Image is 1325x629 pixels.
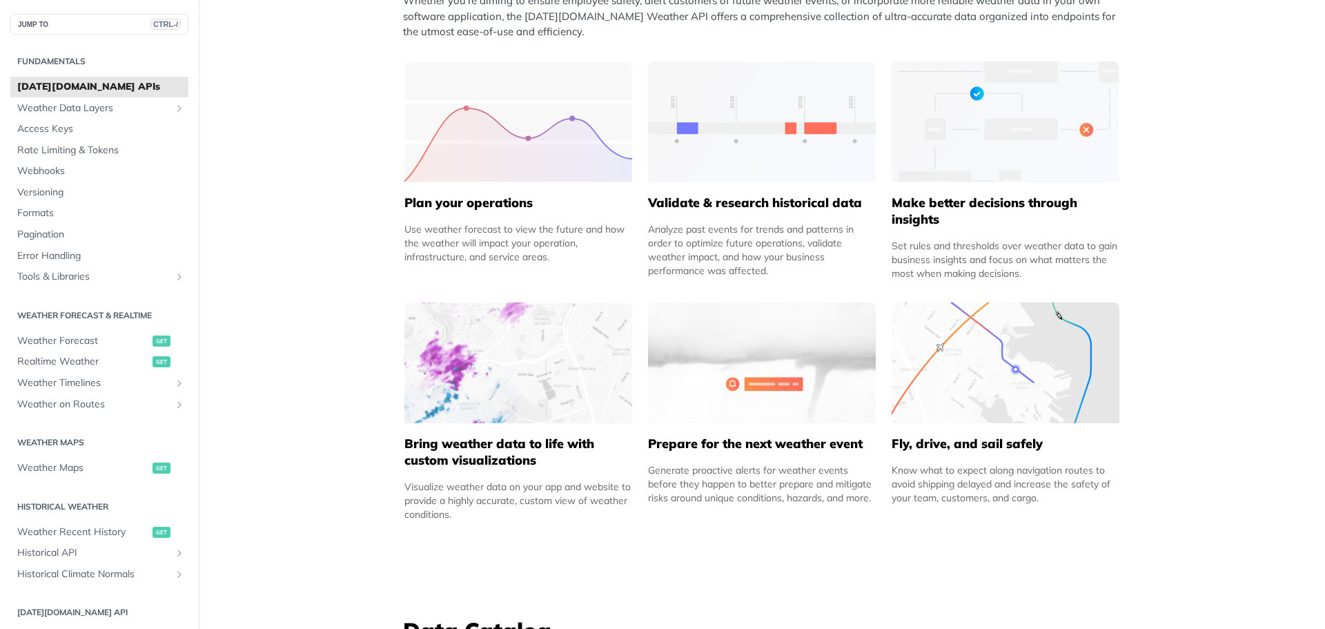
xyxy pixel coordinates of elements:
[10,246,188,267] a: Error Handling
[174,399,185,410] button: Show subpages for Weather on Routes
[10,55,188,68] h2: Fundamentals
[17,546,170,560] span: Historical API
[174,103,185,114] button: Show subpages for Weather Data Layers
[10,161,188,182] a: Webhooks
[10,267,188,287] a: Tools & LibrariesShow subpages for Tools & Libraries
[17,249,185,263] span: Error Handling
[10,14,188,35] button: JUMP TOCTRL-/
[648,463,876,505] div: Generate proactive alerts for weather events before they happen to better prepare and mitigate ri...
[17,228,185,242] span: Pagination
[10,351,188,372] a: Realtime Weatherget
[10,119,188,139] a: Access Keys
[10,182,188,203] a: Versioning
[10,436,188,449] h2: Weather Maps
[150,19,181,30] span: CTRL-/
[153,336,170,347] span: get
[648,222,876,278] div: Analyze past events for trends and patterns in order to optimize future operations, validate weat...
[174,548,185,559] button: Show subpages for Historical API
[17,122,185,136] span: Access Keys
[17,144,185,157] span: Rate Limiting & Tokens
[404,61,632,182] img: 39565e8-group-4962x.svg
[404,222,632,264] div: Use weather forecast to view the future and how the weather will impact your operation, infrastru...
[892,463,1119,505] div: Know what to expect along navigation routes to avoid shipping delayed and increase the safety of ...
[10,224,188,245] a: Pagination
[10,203,188,224] a: Formats
[404,436,632,469] h5: Bring weather data to life with custom visualizations
[10,543,188,563] a: Historical APIShow subpages for Historical API
[17,80,185,94] span: [DATE][DOMAIN_NAME] APIs
[17,525,149,539] span: Weather Recent History
[892,61,1119,182] img: a22d113-group-496-32x.svg
[648,61,876,182] img: 13d7ca0-group-496-2.svg
[10,309,188,322] h2: Weather Forecast & realtime
[10,98,188,119] a: Weather Data LayersShow subpages for Weather Data Layers
[17,398,170,412] span: Weather on Routes
[174,378,185,389] button: Show subpages for Weather Timelines
[892,239,1119,280] div: Set rules and thresholds over weather data to gain business insights and focus on what matters th...
[892,436,1119,452] h5: Fly, drive, and sail safely
[17,461,149,475] span: Weather Maps
[17,101,170,115] span: Weather Data Layers
[174,271,185,282] button: Show subpages for Tools & Libraries
[17,568,170,581] span: Historical Climate Normals
[892,302,1119,423] img: 994b3d6-mask-group-32x.svg
[17,270,170,284] span: Tools & Libraries
[404,302,632,423] img: 4463876-group-4982x.svg
[17,376,170,390] span: Weather Timelines
[404,480,632,521] div: Visualize weather data on your app and website to provide a highly accurate, custom view of weath...
[10,564,188,585] a: Historical Climate NormalsShow subpages for Historical Climate Normals
[10,331,188,351] a: Weather Forecastget
[153,463,170,474] span: get
[17,164,185,178] span: Webhooks
[10,77,188,97] a: [DATE][DOMAIN_NAME] APIs
[10,501,188,513] h2: Historical Weather
[10,522,188,543] a: Weather Recent Historyget
[648,195,876,211] h5: Validate & research historical data
[10,373,188,394] a: Weather TimelinesShow subpages for Weather Timelines
[17,206,185,220] span: Formats
[17,334,149,348] span: Weather Forecast
[10,458,188,478] a: Weather Mapsget
[10,606,188,619] h2: [DATE][DOMAIN_NAME] API
[153,356,170,367] span: get
[648,302,876,423] img: 2c0a313-group-496-12x.svg
[17,355,149,369] span: Realtime Weather
[10,140,188,161] a: Rate Limiting & Tokens
[174,569,185,580] button: Show subpages for Historical Climate Normals
[153,527,170,538] span: get
[892,195,1119,228] h5: Make better decisions through insights
[10,394,188,415] a: Weather on RoutesShow subpages for Weather on Routes
[404,195,632,211] h5: Plan your operations
[648,436,876,452] h5: Prepare for the next weather event
[17,186,185,200] span: Versioning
